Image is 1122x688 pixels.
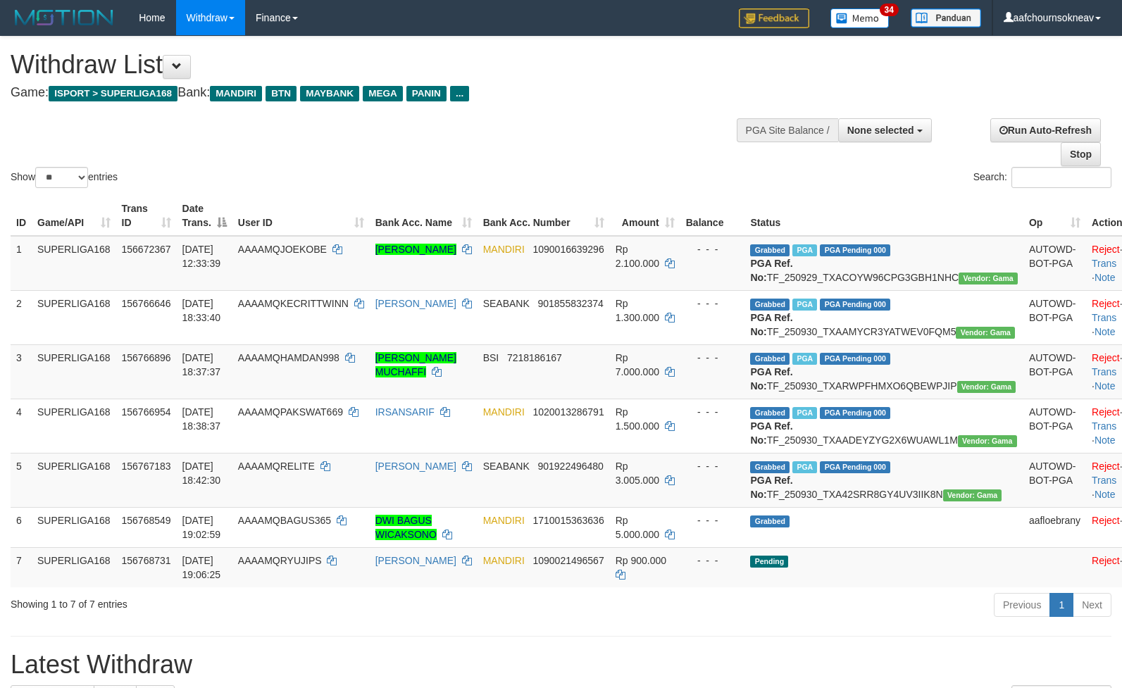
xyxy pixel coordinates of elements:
[686,513,740,527] div: - - -
[182,461,221,486] span: [DATE] 18:42:30
[182,244,221,269] span: [DATE] 12:33:39
[750,515,790,527] span: Grabbed
[973,167,1111,188] label: Search:
[238,244,327,255] span: AAAAMQJOEKOBE
[370,196,478,236] th: Bank Acc. Name: activate to sort column ascending
[686,351,740,365] div: - - -
[483,298,530,309] span: SEABANK
[122,244,171,255] span: 156672367
[1023,236,1086,291] td: AUTOWD-BOT-PGA
[1023,399,1086,453] td: AUTOWD-BOT-PGA
[1095,489,1116,500] a: Note
[483,515,525,526] span: MANDIRI
[990,118,1101,142] a: Run Auto-Refresh
[483,555,525,566] span: MANDIRI
[616,244,659,269] span: Rp 2.100.000
[792,244,817,256] span: Marked by aafsengchandara
[750,475,792,500] b: PGA Ref. No:
[406,86,447,101] span: PANIN
[182,555,221,580] span: [DATE] 19:06:25
[1092,244,1120,255] a: Reject
[11,7,118,28] img: MOTION_logo.png
[11,51,734,79] h1: Withdraw List
[838,118,932,142] button: None selected
[532,406,604,418] span: Copy 1020013286791 to clipboard
[616,461,659,486] span: Rp 3.005.000
[182,352,221,377] span: [DATE] 18:37:37
[1092,555,1120,566] a: Reject
[680,196,745,236] th: Balance
[750,258,792,283] b: PGA Ref. No:
[11,290,32,344] td: 2
[238,515,331,526] span: AAAAMQBAGUS365
[11,167,118,188] label: Show entries
[1023,290,1086,344] td: AUTOWD-BOT-PGA
[958,435,1017,447] span: Vendor URL: https://trx31.1velocity.biz
[880,4,899,16] span: 34
[1023,507,1086,547] td: aafloebrany
[750,244,790,256] span: Grabbed
[820,299,890,311] span: PGA Pending
[532,244,604,255] span: Copy 1090016639296 to clipboard
[122,461,171,472] span: 156767183
[830,8,890,28] img: Button%20Memo.svg
[11,547,32,587] td: 7
[32,290,116,344] td: SUPERLIGA168
[32,453,116,507] td: SUPERLIGA168
[792,407,817,419] span: Marked by aafsengchandara
[1061,142,1101,166] a: Stop
[177,196,232,236] th: Date Trans.: activate to sort column descending
[483,406,525,418] span: MANDIRI
[1092,406,1120,418] a: Reject
[686,459,740,473] div: - - -
[959,273,1018,284] span: Vendor URL: https://trx31.1velocity.biz
[182,298,221,323] span: [DATE] 18:33:40
[483,244,525,255] span: MANDIRI
[744,236,1023,291] td: TF_250929_TXACOYW96CPG3GBH1NHC
[750,299,790,311] span: Grabbed
[750,420,792,446] b: PGA Ref. No:
[537,461,603,472] span: Copy 901922496480 to clipboard
[32,507,116,547] td: SUPERLIGA168
[750,312,792,337] b: PGA Ref. No:
[744,453,1023,507] td: TF_250930_TXA42SRR8GY4UV3IIK8N
[122,352,171,363] span: 156766896
[11,507,32,547] td: 6
[820,353,890,365] span: PGA Pending
[1023,453,1086,507] td: AUTOWD-BOT-PGA
[507,352,562,363] span: Copy 7218186167 to clipboard
[11,651,1111,679] h1: Latest Withdraw
[238,352,339,363] span: AAAAMQHAMDAN998
[11,196,32,236] th: ID
[182,515,221,540] span: [DATE] 19:02:59
[238,406,343,418] span: AAAAMQPAKSWAT669
[750,461,790,473] span: Grabbed
[122,298,171,309] span: 156766646
[375,244,456,255] a: [PERSON_NAME]
[616,298,659,323] span: Rp 1.300.000
[122,515,171,526] span: 156768549
[375,352,456,377] a: [PERSON_NAME] MUCHAFFI
[616,555,666,566] span: Rp 900.000
[616,515,659,540] span: Rp 5.000.000
[478,196,610,236] th: Bank Acc. Number: activate to sort column ascending
[739,8,809,28] img: Feedback.jpg
[32,399,116,453] td: SUPERLIGA168
[1095,326,1116,337] a: Note
[232,196,370,236] th: User ID: activate to sort column ascending
[32,547,116,587] td: SUPERLIGA168
[616,352,659,377] span: Rp 7.000.000
[375,298,456,309] a: [PERSON_NAME]
[11,453,32,507] td: 5
[122,406,171,418] span: 156766954
[1011,167,1111,188] input: Search:
[1095,380,1116,392] a: Note
[116,196,177,236] th: Trans ID: activate to sort column ascending
[750,353,790,365] span: Grabbed
[32,236,116,291] td: SUPERLIGA168
[210,86,262,101] span: MANDIRI
[532,515,604,526] span: Copy 1710015363636 to clipboard
[363,86,403,101] span: MEGA
[1092,461,1120,472] a: Reject
[375,461,456,472] a: [PERSON_NAME]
